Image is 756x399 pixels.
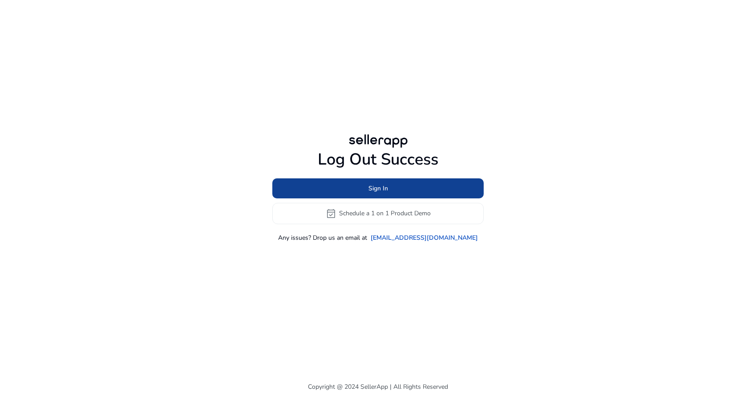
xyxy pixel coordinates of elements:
[368,184,388,193] span: Sign In
[272,178,484,198] button: Sign In
[278,233,367,242] p: Any issues? Drop us an email at
[272,203,484,224] button: event_availableSchedule a 1 on 1 Product Demo
[371,233,478,242] a: [EMAIL_ADDRESS][DOMAIN_NAME]
[326,208,336,219] span: event_available
[272,150,484,169] h1: Log Out Success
